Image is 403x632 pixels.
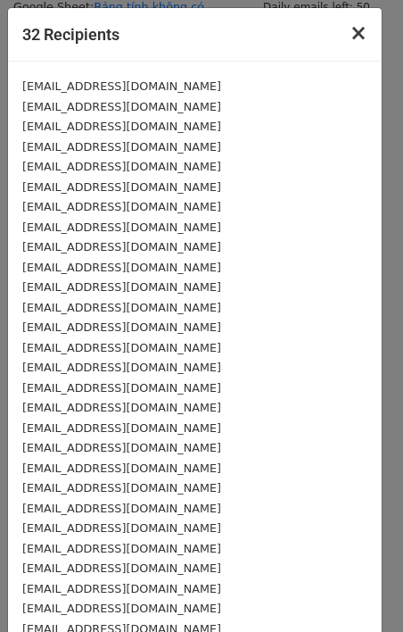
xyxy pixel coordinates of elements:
[22,381,221,395] small: [EMAIL_ADDRESS][DOMAIN_NAME]
[22,160,221,173] small: [EMAIL_ADDRESS][DOMAIN_NAME]
[22,180,221,194] small: [EMAIL_ADDRESS][DOMAIN_NAME]
[22,361,221,374] small: [EMAIL_ADDRESS][DOMAIN_NAME]
[22,401,221,414] small: [EMAIL_ADDRESS][DOMAIN_NAME]
[314,546,403,632] div: Tiện ích trò chuyện
[22,602,221,615] small: [EMAIL_ADDRESS][DOMAIN_NAME]
[22,280,221,294] small: [EMAIL_ADDRESS][DOMAIN_NAME]
[22,320,221,334] small: [EMAIL_ADDRESS][DOMAIN_NAME]
[22,79,221,93] small: [EMAIL_ADDRESS][DOMAIN_NAME]
[22,100,221,113] small: [EMAIL_ADDRESS][DOMAIN_NAME]
[22,441,221,454] small: [EMAIL_ADDRESS][DOMAIN_NAME]
[22,200,221,213] small: [EMAIL_ADDRESS][DOMAIN_NAME]
[22,421,221,435] small: [EMAIL_ADDRESS][DOMAIN_NAME]
[22,481,221,495] small: [EMAIL_ADDRESS][DOMAIN_NAME]
[22,561,221,575] small: [EMAIL_ADDRESS][DOMAIN_NAME]
[22,462,221,475] small: [EMAIL_ADDRESS][DOMAIN_NAME]
[22,301,221,314] small: [EMAIL_ADDRESS][DOMAIN_NAME]
[22,261,221,274] small: [EMAIL_ADDRESS][DOMAIN_NAME]
[22,22,119,46] h5: 32 Recipients
[335,8,382,58] button: Close
[22,341,221,354] small: [EMAIL_ADDRESS][DOMAIN_NAME]
[22,120,221,133] small: [EMAIL_ADDRESS][DOMAIN_NAME]
[22,502,221,515] small: [EMAIL_ADDRESS][DOMAIN_NAME]
[22,220,221,234] small: [EMAIL_ADDRESS][DOMAIN_NAME]
[22,582,221,595] small: [EMAIL_ADDRESS][DOMAIN_NAME]
[22,521,221,535] small: [EMAIL_ADDRESS][DOMAIN_NAME]
[22,240,221,254] small: [EMAIL_ADDRESS][DOMAIN_NAME]
[350,21,367,46] span: ×
[314,546,403,632] iframe: Chat Widget
[22,140,221,154] small: [EMAIL_ADDRESS][DOMAIN_NAME]
[22,542,221,555] small: [EMAIL_ADDRESS][DOMAIN_NAME]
